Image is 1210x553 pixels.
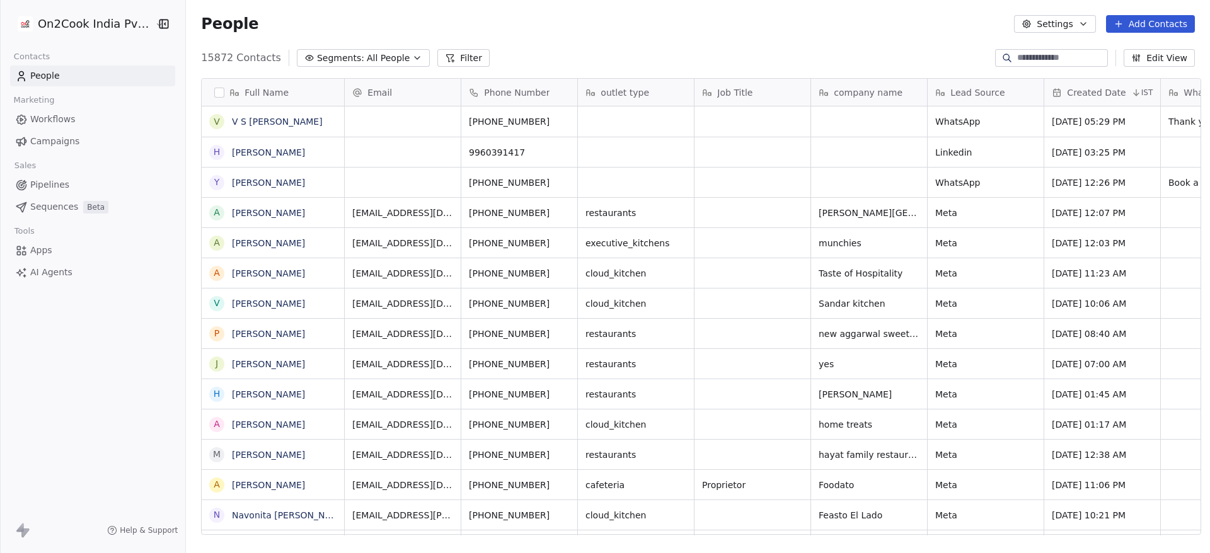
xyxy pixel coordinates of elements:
[437,49,490,67] button: Filter
[30,200,78,214] span: Sequences
[935,448,1036,461] span: Meta
[214,236,221,249] div: A
[214,145,221,159] div: H
[10,262,175,283] a: AI Agents
[216,357,218,370] div: J
[232,238,305,248] a: [PERSON_NAME]
[585,509,686,522] span: cloud_kitchen
[1052,176,1153,189] span: [DATE] 12:26 PM
[935,328,1036,340] span: Meta
[819,448,919,461] span: hayat family restaurant
[935,115,1036,128] span: WhatsApp
[214,508,220,522] div: N
[232,419,305,430] a: [PERSON_NAME]
[935,176,1036,189] span: WhatsApp
[935,297,1036,310] span: Meta
[352,297,453,310] span: [EMAIL_ADDRESS][DOMAIN_NAME]
[819,418,919,431] span: home treats
[232,480,305,490] a: [PERSON_NAME]
[367,86,392,99] span: Email
[232,208,305,218] a: [PERSON_NAME]
[352,267,453,280] span: [EMAIL_ADDRESS][DOMAIN_NAME]
[352,207,453,219] span: [EMAIL_ADDRESS][DOMAIN_NAME]
[935,146,1036,159] span: Linkedin
[120,525,178,535] span: Help & Support
[10,174,175,195] a: Pipelines
[585,479,686,491] span: cafeteria
[1067,86,1126,99] span: Created Date
[935,479,1036,491] span: Meta
[819,479,919,491] span: Foodato
[1052,146,1153,159] span: [DATE] 03:25 PM
[232,299,305,309] a: [PERSON_NAME]
[83,201,108,214] span: Beta
[30,69,60,83] span: People
[469,358,570,370] span: [PHONE_NUMBER]
[601,86,649,99] span: outlet type
[819,237,919,249] span: munchies
[834,86,902,99] span: company name
[1052,297,1153,310] span: [DATE] 10:06 AM
[469,237,570,249] span: [PHONE_NUMBER]
[694,79,810,106] div: Job Title
[202,106,345,535] div: grid
[819,267,919,280] span: Taste of Hospitality
[214,387,221,401] div: H
[935,358,1036,370] span: Meta
[1014,15,1095,33] button: Settings
[8,47,55,66] span: Contacts
[469,479,570,491] span: [PHONE_NUMBER]
[30,135,79,148] span: Campaigns
[469,448,570,461] span: [PHONE_NUMBER]
[950,86,1005,99] span: Lead Source
[819,388,919,401] span: [PERSON_NAME]
[202,79,344,106] div: Full Name
[352,479,453,491] span: [EMAIL_ADDRESS][DOMAIN_NAME]
[811,79,927,106] div: company name
[352,448,453,461] span: [EMAIL_ADDRESS][DOMAIN_NAME]
[1052,207,1153,219] span: [DATE] 12:07 PM
[9,156,42,175] span: Sales
[935,207,1036,219] span: Meta
[214,206,221,219] div: a
[30,266,72,279] span: AI Agents
[1124,49,1195,67] button: Edit View
[232,359,305,369] a: [PERSON_NAME]
[107,525,178,535] a: Help & Support
[232,450,305,460] a: [PERSON_NAME]
[232,268,305,278] a: [PERSON_NAME]
[214,297,221,310] div: v
[18,16,33,31] img: on2cook%20logo-04%20copy.jpg
[232,178,305,188] a: [PERSON_NAME]
[352,358,453,370] span: [EMAIL_ADDRESS][DOMAIN_NAME]
[352,418,453,431] span: [EMAIL_ADDRESS][DOMAIN_NAME]
[30,178,69,191] span: Pipelines
[819,509,919,522] span: Feasto El Lado
[1052,418,1153,431] span: [DATE] 01:17 AM
[585,297,686,310] span: cloud_kitchen
[1052,358,1153,370] span: [DATE] 07:00 AM
[352,328,453,340] span: [EMAIL_ADDRESS][DOMAIN_NAME]
[8,91,60,110] span: Marketing
[819,328,919,340] span: new aggarwal sweets & snacks
[9,222,40,241] span: Tools
[1052,267,1153,280] span: [DATE] 11:23 AM
[585,358,686,370] span: restaurants
[15,13,147,35] button: On2Cook India Pvt. Ltd.
[30,244,52,257] span: Apps
[585,388,686,401] span: restaurants
[245,86,289,99] span: Full Name
[213,448,221,461] div: m
[585,448,686,461] span: restaurants
[1044,79,1160,106] div: Created DateIST
[935,237,1036,249] span: Meta
[819,358,919,370] span: yes
[1052,479,1153,491] span: [DATE] 11:06 PM
[578,79,694,106] div: outlet type
[935,267,1036,280] span: Meta
[585,267,686,280] span: cloud_kitchen
[585,418,686,431] span: cloud_kitchen
[201,14,258,33] span: People
[317,52,364,65] span: Segments:
[1106,15,1195,33] button: Add Contacts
